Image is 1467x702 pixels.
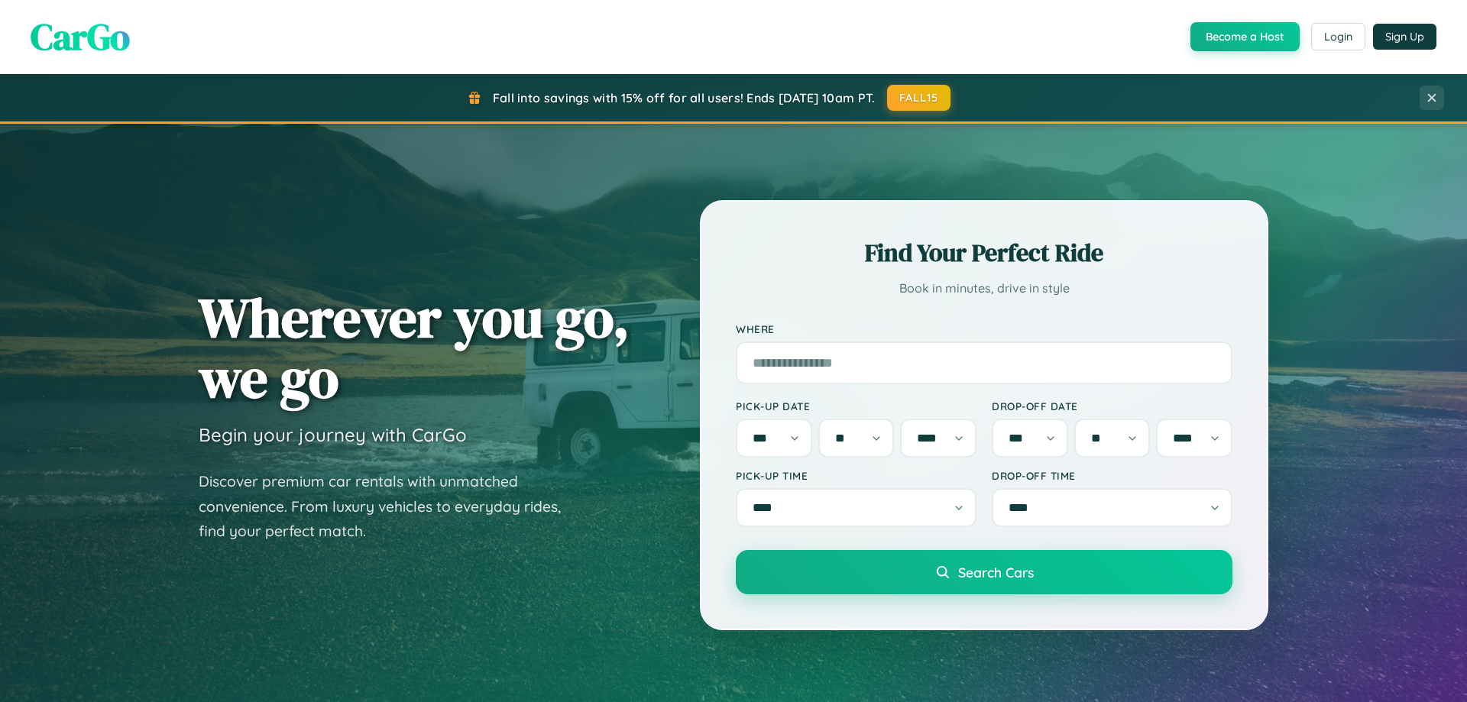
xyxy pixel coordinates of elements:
button: Login [1311,23,1365,50]
label: Drop-off Date [992,400,1232,412]
p: Book in minutes, drive in style [736,277,1232,299]
h2: Find Your Perfect Ride [736,236,1232,270]
span: Fall into savings with 15% off for all users! Ends [DATE] 10am PT. [493,90,876,105]
h3: Begin your journey with CarGo [199,423,467,446]
label: Drop-off Time [992,469,1232,482]
button: FALL15 [887,85,951,111]
button: Become a Host [1190,22,1300,51]
h1: Wherever you go, we go [199,287,630,408]
label: Pick-up Time [736,469,976,482]
span: CarGo [31,11,130,62]
label: Pick-up Date [736,400,976,412]
button: Search Cars [736,550,1232,594]
label: Where [736,322,1232,335]
span: Search Cars [958,564,1034,581]
button: Sign Up [1373,24,1436,50]
p: Discover premium car rentals with unmatched convenience. From luxury vehicles to everyday rides, ... [199,469,581,544]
